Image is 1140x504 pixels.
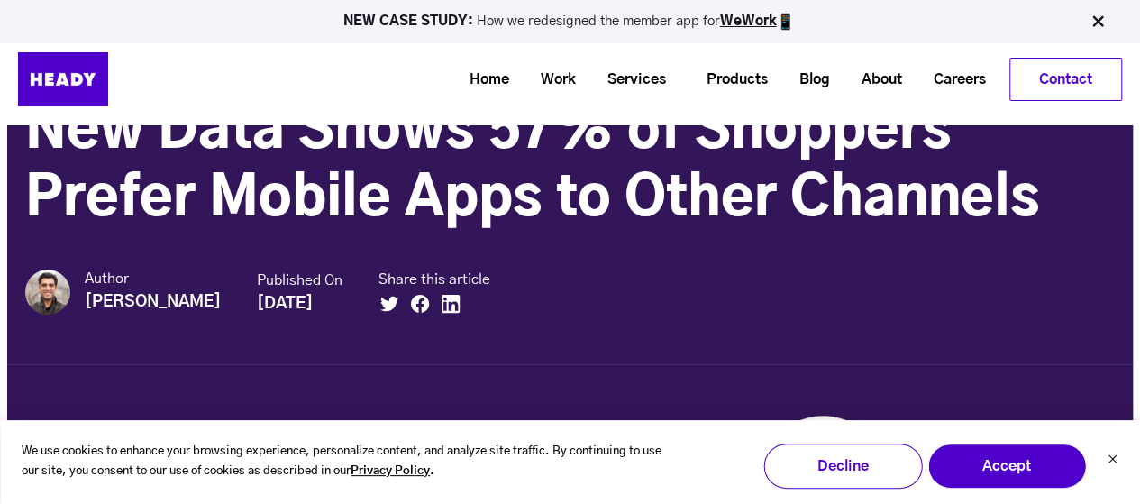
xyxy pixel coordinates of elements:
img: Heady_Logo_Web-01 (1) [18,52,108,106]
a: Services [585,63,675,96]
a: Contact [1010,59,1121,100]
button: Decline [763,444,922,489]
a: Careers [911,63,995,96]
button: Dismiss cookie banner [1107,452,1117,471]
strong: [PERSON_NAME] [85,294,221,310]
a: WeWork [720,14,777,28]
small: Share this article [378,270,490,289]
a: Products [684,63,777,96]
a: Privacy Policy [351,462,430,482]
small: Published On [257,271,342,290]
strong: [DATE] [257,296,313,312]
div: Navigation Menu [153,58,1122,101]
img: Rahul Khosla [25,270,70,315]
button: Accept [927,444,1086,489]
a: Work [518,63,585,96]
img: Close Bar [1089,13,1107,31]
a: About [839,63,911,96]
strong: NEW CASE STUDY: [343,14,477,28]
small: Author [85,270,221,289]
img: app emoji [777,13,795,31]
a: Blog [777,63,839,96]
a: Home [447,63,518,96]
p: How we redesigned the member app for [8,13,1132,31]
p: We use cookies to enhance your browsing experience, personalize content, and analyze site traffic... [22,442,662,483]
